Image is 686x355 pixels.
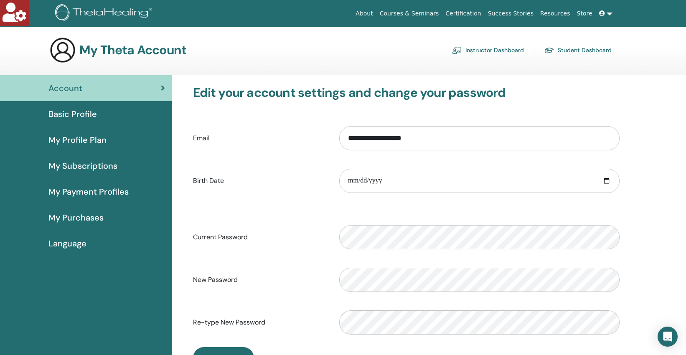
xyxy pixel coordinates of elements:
a: About [352,6,376,21]
span: My Purchases [48,211,104,224]
label: Email [187,130,333,146]
span: My Payment Profiles [48,185,129,198]
a: Instructor Dashboard [452,43,524,57]
span: My Profile Plan [48,134,107,146]
label: Re-type New Password [187,314,333,330]
img: generic-user-icon.jpg [49,37,76,63]
a: Store [574,6,596,21]
span: Account [48,82,82,94]
span: My Subscriptions [48,160,117,172]
h3: Edit your account settings and change your password [193,85,620,100]
label: Birth Date [187,173,333,189]
a: Resources [537,6,574,21]
h3: My Theta Account [79,43,186,58]
label: Current Password [187,229,333,245]
img: logo.png [55,4,155,23]
span: Basic Profile [48,108,97,120]
a: Student Dashboard [544,43,612,57]
a: Certification [442,6,484,21]
a: Success Stories [485,6,537,21]
span: Language [48,237,86,250]
a: Courses & Seminars [376,6,442,21]
img: graduation-cap.svg [544,47,554,54]
label: New Password [187,272,333,288]
img: chalkboard-teacher.svg [452,46,462,54]
div: Open Intercom Messenger [658,327,678,347]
